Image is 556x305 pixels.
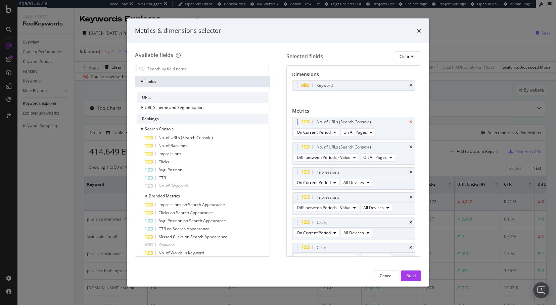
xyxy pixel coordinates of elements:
[158,242,175,248] span: Keyword
[158,183,189,189] span: No. of Keywords
[294,179,339,187] button: On Current Period
[360,204,392,212] button: All Devices
[292,167,416,190] div: ImpressionstimesOn Current PeriodAll Devices
[294,204,359,212] button: Diff. between Periods - Value
[297,255,351,261] span: Diff. between Periods - Value
[317,194,339,201] div: Impressions
[317,219,327,226] div: Clicks
[317,119,371,125] div: No. of URLs (Search Console)
[292,243,416,265] div: ClickstimesDiff. between Periods - ValueAll Devices
[294,229,339,237] button: On Current Period
[158,202,225,207] span: Impressions on Search Appearance
[317,144,371,150] div: No. of URLs (Search Console)
[137,92,268,103] div: URLs
[158,175,166,181] span: CTR
[317,82,333,89] div: Keyword
[409,195,412,199] div: times
[340,229,372,237] button: All Devices
[363,155,387,160] span: On All Pages
[340,128,375,136] button: On All Pages
[297,155,351,160] span: Diff. between Periods - Value
[294,254,359,262] button: Diff. between Periods - Value
[533,282,549,298] div: Open Intercom Messenger
[137,114,268,124] div: Rankings
[286,53,323,60] div: Selected fields
[145,105,203,110] span: URL Scheme and Segmentation
[294,128,339,136] button: On Current Period
[297,230,331,236] span: On Current Period
[158,167,182,173] span: Avg. Position
[158,151,181,157] span: Impressions
[401,270,421,281] button: Build
[292,142,416,165] div: No. of URLs (Search Console)timesDiff. between Periods - ValueOn All Pages
[394,51,421,62] button: Clear All
[158,135,213,140] span: No. of URLs (Search Console)
[343,230,364,236] span: All Devices
[340,179,372,187] button: All Devices
[400,54,415,59] div: Clear All
[135,26,221,35] div: Metrics & dimensions selector
[409,221,412,225] div: times
[158,159,169,165] span: Clicks
[158,234,227,240] span: Missed Clicks on Search Appearance
[147,64,268,74] input: Search by field name
[409,120,412,124] div: times
[297,129,331,135] span: On Current Period
[363,205,384,210] span: All Devices
[409,246,412,250] div: times
[374,270,398,281] button: Cancel
[360,154,395,162] button: On All Pages
[292,71,416,80] div: Dimensions
[317,169,339,176] div: Impressions
[158,226,210,232] span: CTR on Search Appearance
[149,193,180,199] span: Branded Metrics
[292,218,416,240] div: ClickstimesOn Current PeriodAll Devices
[406,273,416,279] div: Build
[409,170,412,174] div: times
[409,145,412,149] div: times
[158,250,204,256] span: No. of Words in Keyword
[158,143,187,148] span: No. of Rankings
[135,51,173,59] div: Available fields
[409,83,412,87] div: times
[145,126,174,132] span: Search Console
[158,218,226,224] span: Avg. Position on Search Appearance
[292,117,416,139] div: No. of URLs (Search Console)timesOn Current PeriodOn All Pages
[292,192,416,215] div: ImpressionstimesDiff. between Periods - ValueAll Devices
[360,254,392,262] button: All Devices
[158,210,213,216] span: Clicks on Search Appearance
[417,26,421,35] div: times
[343,180,364,185] span: All Devices
[292,108,416,117] div: Metrics
[343,129,367,135] span: On All Pages
[297,180,331,185] span: On Current Period
[380,273,392,279] div: Cancel
[127,18,429,287] div: modal
[294,154,359,162] button: Diff. between Periods - Value
[297,205,351,210] span: Diff. between Periods - Value
[292,80,416,90] div: Keywordtimes
[135,76,270,87] div: All fields
[363,255,384,261] span: All Devices
[317,244,327,251] div: Clicks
